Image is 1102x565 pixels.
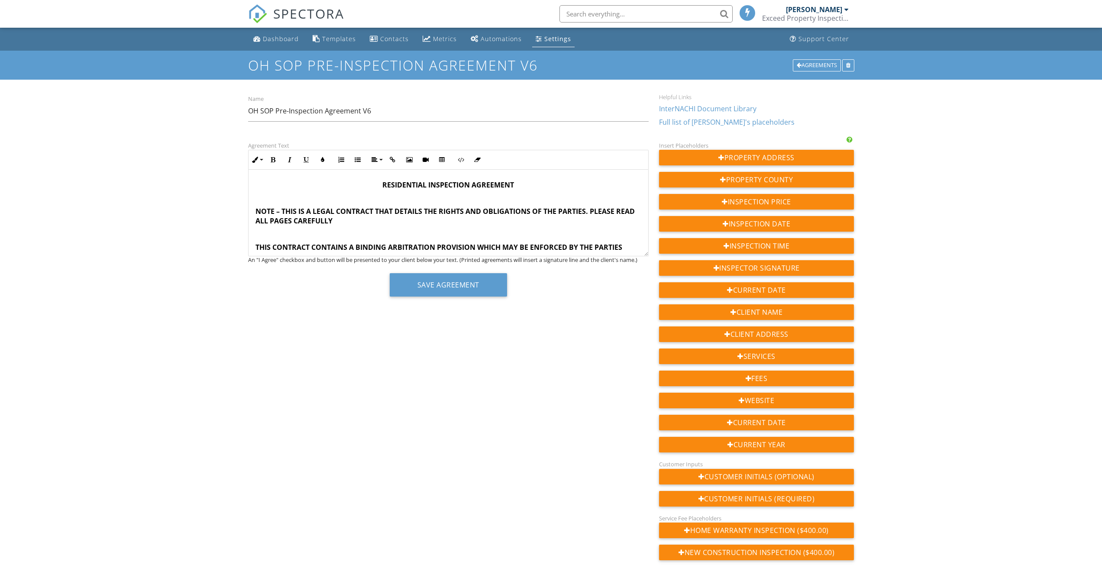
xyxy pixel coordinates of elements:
[255,207,635,226] strong: NOTE – THIS IS A LEGAL CONTRACT THAT DETAILS THE RIGHTS AND OBLIGATIONS OF THE PARTIES. PLEASE RE...
[248,95,264,103] label: Name
[659,194,854,210] div: Inspection Price
[467,31,525,47] a: Automations (Basic)
[659,349,854,364] div: Services
[401,152,417,168] button: Insert Image (Ctrl+P)
[434,152,450,168] button: Insert Table
[659,104,756,113] a: InterNACHI Document Library
[382,180,514,190] strong: RESIDENTIAL INSPECTION AGREEMENT
[659,150,854,165] div: Property Address
[433,35,457,43] div: Metrics
[366,31,412,47] a: Contacts
[265,152,281,168] button: Bold (Ctrl+B)
[248,256,649,263] div: An "I Agree" checkbox and button will be presented to your client below your text. (Printed agree...
[452,152,469,168] button: Code View
[333,152,349,168] button: Ordered List
[659,238,854,254] div: Inspection Time
[659,172,854,187] div: Property County
[659,491,854,507] div: Customer Initials (Required)
[659,371,854,386] div: Fees
[368,152,385,168] button: Align
[659,326,854,342] div: Client Address
[798,35,849,43] div: Support Center
[659,282,854,298] div: Current Date
[659,514,721,522] label: Service Fee Placeholders
[659,117,795,127] a: Full list of [PERSON_NAME]'s placeholders
[659,460,703,468] label: Customer Inputs
[786,5,842,14] div: [PERSON_NAME]
[349,152,366,168] button: Unordered List
[532,31,575,47] a: Settings
[309,31,359,47] a: Templates
[250,31,302,47] a: Dashboard
[255,242,622,252] strong: THIS CONTRACT CONTAINS A BINDING ARBITRATION PROVISION WHICH MAY BE ENFORCED BY THE PARTIES
[793,59,841,71] div: Agreements
[659,94,854,100] div: Helpful Links
[659,415,854,430] div: Current Date
[248,58,854,73] h1: OH SOP Pre-Inspection Agreement V6
[559,5,733,23] input: Search everything...
[248,142,289,149] label: Agreement Text
[659,545,854,560] div: New Construction Inspection ($400.00)
[281,152,298,168] button: Italic (Ctrl+I)
[786,31,853,47] a: Support Center
[314,152,331,168] button: Colors
[793,61,842,68] a: Agreements
[659,260,854,276] div: Inspector Signature
[659,437,854,452] div: Current Year
[322,35,356,43] div: Templates
[390,273,507,297] button: Save Agreement
[385,152,401,168] button: Insert Link (Ctrl+K)
[762,14,849,23] div: Exceed Property Inspections, LLC
[248,12,344,30] a: SPECTORA
[248,4,267,23] img: The Best Home Inspection Software - Spectora
[298,152,314,168] button: Underline (Ctrl+U)
[249,152,265,168] button: Inline Style
[659,469,854,484] div: Customer Initials (Optional)
[380,35,409,43] div: Contacts
[659,304,854,320] div: Client Name
[659,142,708,149] label: Insert Placeholders
[659,216,854,232] div: Inspection Date
[417,152,434,168] button: Insert Video
[481,35,522,43] div: Automations
[659,523,854,538] div: Home Warranty Inspection ($400.00)
[273,4,344,23] span: SPECTORA
[544,35,571,43] div: Settings
[659,393,854,408] div: Website
[263,35,299,43] div: Dashboard
[469,152,485,168] button: Clear Formatting
[419,31,460,47] a: Metrics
